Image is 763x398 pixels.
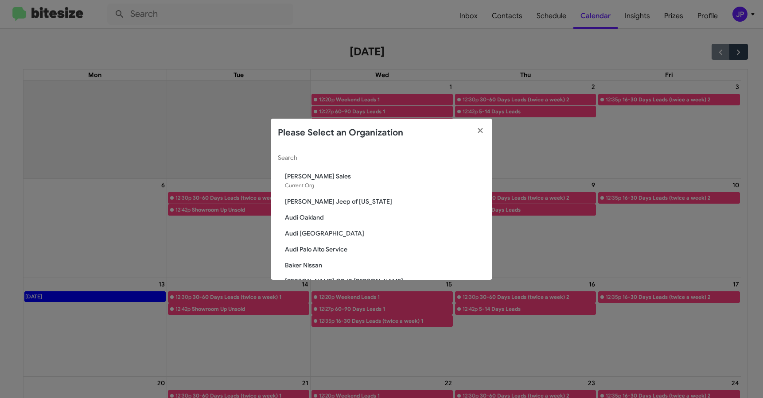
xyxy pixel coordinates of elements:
[285,229,485,238] span: Audi [GEOGRAPHIC_DATA]
[285,261,485,270] span: Baker Nissan
[285,172,485,181] span: [PERSON_NAME] Sales
[285,182,314,189] span: Current Org
[285,197,485,206] span: [PERSON_NAME] Jeep of [US_STATE]
[285,277,485,286] span: [PERSON_NAME] CDJR [PERSON_NAME]
[285,213,485,222] span: Audi Oakland
[285,245,485,254] span: Audi Palo Alto Service
[278,126,403,140] h2: Please Select an Organization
